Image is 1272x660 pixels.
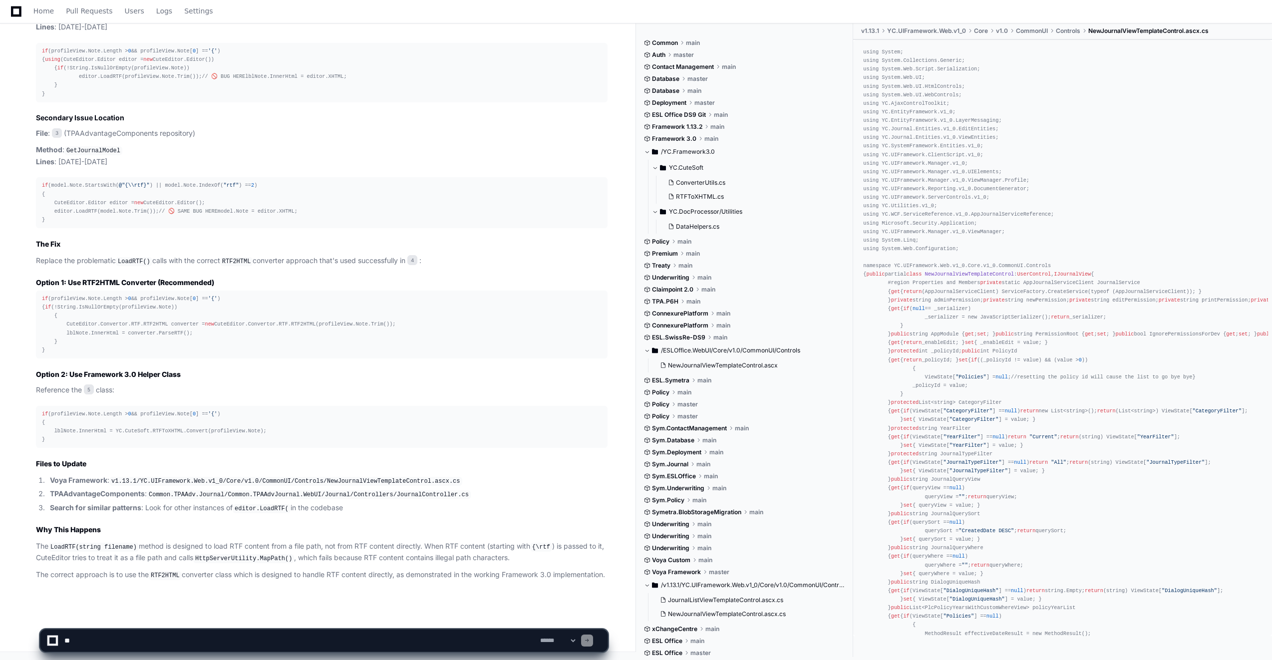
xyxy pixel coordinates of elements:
[677,388,691,396] span: main
[716,310,730,318] span: main
[208,48,217,54] span: '{'
[661,148,715,156] span: /YC.Framework3.0
[678,262,692,270] span: main
[661,581,846,589] span: /v1.13.1/YC.UIFramework.Web.v1_0/Core/v1.0/CommonUI/Controls
[652,508,741,516] span: Symetra.BlobStorageMigration
[64,146,122,155] code: GetJournalModel
[52,128,62,138] span: 3
[891,519,900,525] span: get
[891,348,919,354] span: protected
[861,27,879,35] span: v1.13.1
[676,193,724,201] span: RTFToXHTML.cs
[36,541,608,564] p: The method is designed to load RTF content from a file path, not from RTF content directly. When ...
[652,448,701,456] span: Sym.Deployment
[891,476,910,482] span: public
[696,460,710,468] span: main
[36,113,608,123] h3: Secondary Issue Location
[958,357,967,363] span: set
[42,181,602,224] div: (model.Note.StartsWith( ) || model.Note.IndexOf( ) == ) { CuteEditor.Editor editor = CuteEditor.E...
[722,63,736,71] span: main
[958,528,1014,534] span: "CreatedDate DESC"
[42,182,48,188] span: if
[50,476,107,484] strong: Voya Framework
[1226,331,1235,337] span: get
[42,410,602,444] div: (profileView.Note.Length > && profileView.Note[ ] == ) { lblNote.InnerHtml = YC.CuteSoft.RTFToXHT...
[652,544,689,552] span: Underwriting
[1054,271,1091,277] span: IJournalView
[996,27,1008,35] span: v1.0
[950,596,1005,602] span: "DialogUniqueHash"
[652,274,689,282] span: Underwriting
[652,39,678,47] span: Common
[714,111,728,119] span: main
[47,488,608,500] li: :
[965,331,974,337] span: get
[36,129,48,137] strong: File
[50,489,145,498] strong: TPAAdvantageComponents
[661,346,800,354] span: /ESLOffice.WebUI/Core/v1.0/CommonUI/Controls
[977,331,986,337] span: set
[1162,588,1217,594] span: "DialogUniqueHash"
[716,322,730,330] span: main
[66,8,112,14] span: Pull Requests
[664,220,840,234] button: DataHelpers.cs
[697,274,711,282] span: main
[903,408,909,414] span: if
[1029,459,1048,465] span: return
[983,297,1005,303] span: private
[652,424,727,432] span: Sym.ContactManagement
[1026,588,1045,594] span: return
[686,298,700,306] span: main
[944,588,999,594] span: "DialogUniqueHash"
[702,436,716,444] span: main
[950,519,962,525] span: null
[42,295,602,354] div: (profileView.Note.Length > && profileView.Note[ ] == ) { (!String.IsNullOrEmpty(profileView.Note)...
[891,408,900,414] span: get
[652,298,678,306] span: TPA.P6H
[704,135,718,143] span: main
[652,556,690,564] span: Voya Custom
[903,417,912,423] span: set
[652,286,693,294] span: Claimpoint 2.0
[971,357,977,363] span: if
[1016,27,1048,35] span: CommonUI
[652,484,704,492] span: Sym.Underwriting
[652,111,706,119] span: ESL Office DS9 Git
[903,571,912,577] span: set
[656,358,840,372] button: NewJournalViewTemplateControl.ascx
[193,554,294,563] code: HttpServerUtility.MapPath()
[1097,331,1106,337] span: set
[712,484,726,492] span: main
[961,562,967,568] span: ""
[995,331,1014,337] span: public
[697,376,711,384] span: main
[36,278,214,287] strong: Option 1: Use RTF2HTML Converter (Recommended)
[1085,331,1094,337] span: get
[668,361,778,369] span: NewJournalViewTemplateControl.ascx
[660,206,666,218] svg: Directory
[47,502,608,514] li: : Look for other instances of in the codebase
[1060,434,1079,440] span: return
[149,571,182,580] code: RTF2HTML
[692,496,706,504] span: main
[36,370,181,378] strong: Option 2: Use Framework 3.0 Helper Class
[891,554,900,560] span: get
[128,48,131,54] span: 0
[903,502,912,508] span: set
[891,511,910,517] span: public
[193,48,196,54] span: 0
[891,459,900,465] span: get
[1146,459,1205,465] span: "JournalTypeFilter"
[652,472,696,480] span: Sym.ESLOffice
[1137,434,1174,440] span: "YearFilter"
[1008,434,1026,440] span: return
[36,145,62,154] strong: Method
[955,374,986,380] span: "Policies"
[903,339,922,345] span: return
[891,297,913,303] span: private
[1014,459,1026,465] span: null
[193,296,196,302] span: 0
[1088,27,1209,35] span: NewJournalViewTemplateControl.ascx.cs
[116,257,152,266] code: LoadRTF()
[687,75,708,83] span: master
